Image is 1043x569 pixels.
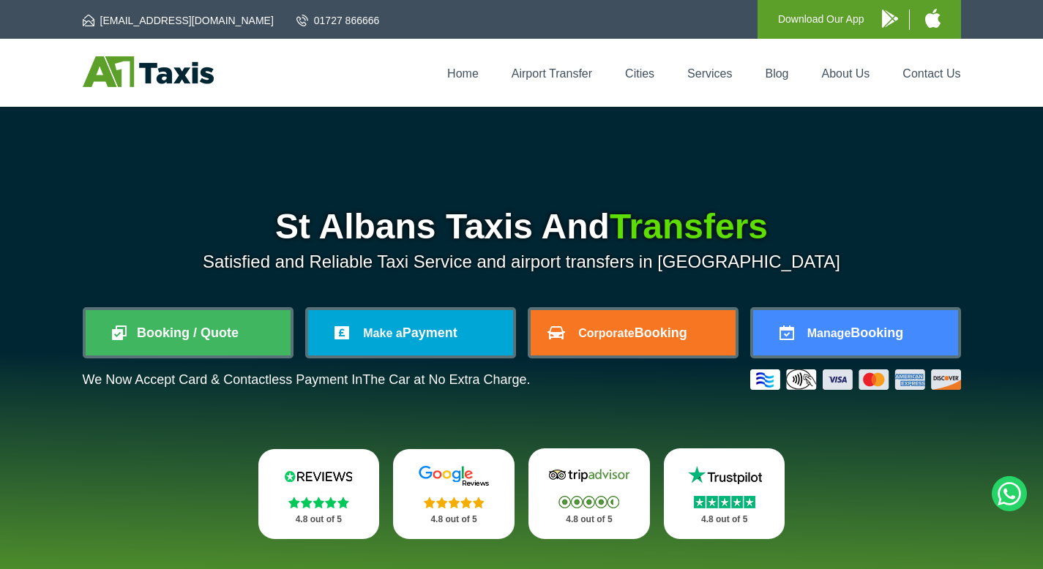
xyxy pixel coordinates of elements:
p: Download Our App [778,10,864,29]
a: CorporateBooking [531,310,736,355]
a: Blog [765,67,788,80]
img: A1 Taxis St Albans LTD [83,56,214,87]
a: Google Stars 4.8 out of 5 [393,449,515,539]
p: 4.8 out of 5 [545,510,634,529]
a: Reviews.io Stars 4.8 out of 5 [258,449,380,539]
img: Trustpilot [681,464,769,486]
a: Services [687,67,732,80]
a: About Us [822,67,870,80]
p: 4.8 out of 5 [409,510,498,529]
img: Stars [694,496,755,508]
span: Corporate [578,327,634,339]
img: Reviews.io [274,465,362,487]
p: We Now Accept Card & Contactless Payment In [83,372,531,388]
p: 4.8 out of 5 [274,510,364,529]
span: Manage [807,327,851,339]
span: Make a [363,327,402,339]
span: Transfers [610,207,768,246]
img: Stars [558,496,619,508]
img: Stars [288,497,349,508]
a: Booking / Quote [86,310,291,355]
img: Stars [424,497,485,508]
a: Airport Transfer [512,67,592,80]
img: A1 Taxis iPhone App [925,9,941,28]
a: Cities [625,67,654,80]
a: Make aPayment [308,310,513,355]
span: The Car at No Extra Charge. [362,372,530,387]
a: ManageBooking [753,310,958,355]
a: Contact Us [902,67,960,80]
img: Google [410,465,498,487]
img: A1 Taxis Android App [882,10,898,28]
a: Trustpilot Stars 4.8 out of 5 [664,448,785,539]
p: Satisfied and Reliable Taxi Service and airport transfers in [GEOGRAPHIC_DATA] [83,252,961,272]
p: 4.8 out of 5 [680,510,769,529]
a: [EMAIL_ADDRESS][DOMAIN_NAME] [83,13,274,28]
a: Tripadvisor Stars 4.8 out of 5 [528,448,650,539]
img: Credit And Debit Cards [750,369,961,390]
img: Tripadvisor [545,464,633,486]
h1: St Albans Taxis And [83,209,961,244]
a: Home [447,67,479,80]
a: 01727 866666 [296,13,380,28]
